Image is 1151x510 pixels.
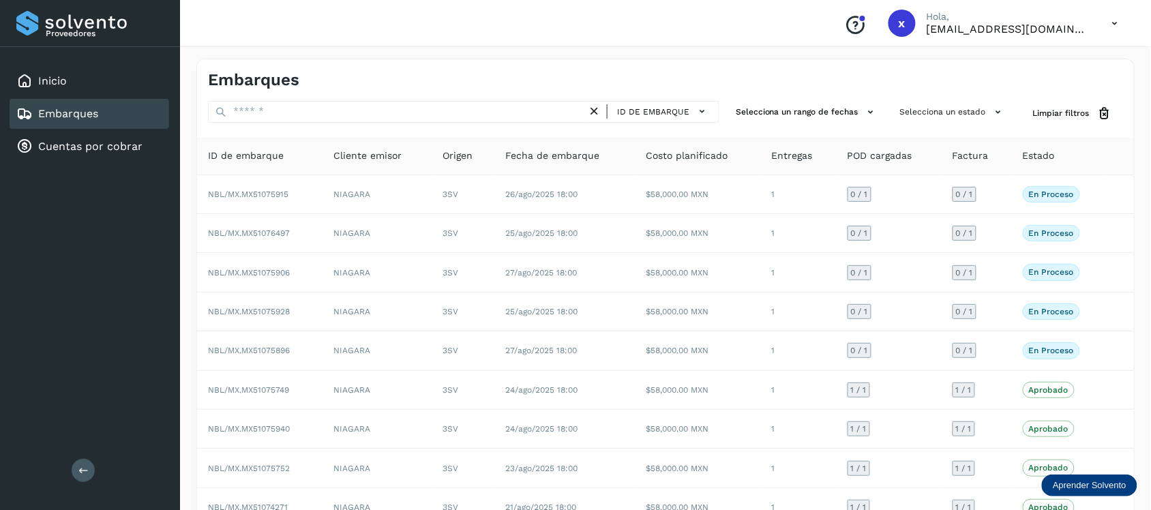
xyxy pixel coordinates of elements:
[760,175,836,214] td: 1
[851,307,868,316] span: 0 / 1
[38,107,98,120] a: Embarques
[208,346,290,355] span: NBL/MX.MX51075896
[851,464,867,472] span: 1 / 1
[1029,385,1068,395] p: Aprobado
[505,149,599,163] span: Fecha de embarque
[323,410,432,449] td: NIAGARA
[1029,307,1074,316] p: En proceso
[432,175,494,214] td: 3SV
[1029,463,1068,472] p: Aprobado
[635,175,760,214] td: $58,000.00 MXN
[323,175,432,214] td: NIAGARA
[208,190,288,199] span: NBL/MX.MX51075915
[46,29,164,38] p: Proveedores
[443,149,473,163] span: Origen
[323,292,432,331] td: NIAGARA
[760,292,836,331] td: 1
[505,424,578,434] span: 24/ago/2025 18:00
[956,269,973,277] span: 0 / 1
[208,228,290,238] span: NBL/MX.MX51076497
[1029,267,1074,277] p: En proceso
[208,307,290,316] span: NBL/MX.MX51075928
[38,74,67,87] a: Inicio
[432,331,494,370] td: 3SV
[851,190,868,198] span: 0 / 1
[617,106,689,118] span: ID de embarque
[38,140,143,153] a: Cuentas por cobrar
[505,464,578,473] span: 23/ago/2025 18:00
[432,292,494,331] td: 3SV
[1029,424,1068,434] p: Aprobado
[432,253,494,292] td: 3SV
[1029,190,1074,199] p: En proceso
[505,228,578,238] span: 25/ago/2025 18:00
[432,449,494,487] td: 3SV
[646,149,728,163] span: Costo planificado
[851,386,867,394] span: 1 / 1
[730,101,884,123] button: Selecciona un rango de fechas
[505,385,578,395] span: 24/ago/2025 18:00
[851,229,868,237] span: 0 / 1
[953,149,989,163] span: Factura
[635,292,760,331] td: $58,000.00 MXN
[956,425,972,433] span: 1 / 1
[956,386,972,394] span: 1 / 1
[432,214,494,253] td: 3SV
[333,149,402,163] span: Cliente emisor
[635,331,760,370] td: $58,000.00 MXN
[848,149,912,163] span: POD cargadas
[1042,475,1137,496] div: Aprender Solvento
[208,70,299,90] h4: Embarques
[635,253,760,292] td: $58,000.00 MXN
[10,99,169,129] div: Embarques
[760,371,836,410] td: 1
[635,449,760,487] td: $58,000.00 MXN
[432,371,494,410] td: 3SV
[208,464,290,473] span: NBL/MX.MX51075752
[760,410,836,449] td: 1
[927,11,1090,22] p: Hola,
[1029,228,1074,238] p: En proceso
[1023,149,1055,163] span: Estado
[323,331,432,370] td: NIAGARA
[927,22,1090,35] p: xmgm@transportesser.com.mx
[1029,346,1074,355] p: En proceso
[635,214,760,253] td: $58,000.00 MXN
[635,410,760,449] td: $58,000.00 MXN
[208,424,290,434] span: NBL/MX.MX51075940
[1053,480,1126,491] p: Aprender Solvento
[323,371,432,410] td: NIAGARA
[760,214,836,253] td: 1
[956,307,973,316] span: 0 / 1
[956,229,973,237] span: 0 / 1
[323,214,432,253] td: NIAGARA
[760,253,836,292] td: 1
[10,66,169,96] div: Inicio
[635,371,760,410] td: $58,000.00 MXN
[613,102,713,121] button: ID de embarque
[208,149,284,163] span: ID de embarque
[771,149,812,163] span: Entregas
[10,132,169,162] div: Cuentas por cobrar
[956,346,973,355] span: 0 / 1
[505,190,578,199] span: 26/ago/2025 18:00
[760,331,836,370] td: 1
[760,449,836,487] td: 1
[956,190,973,198] span: 0 / 1
[956,464,972,472] span: 1 / 1
[505,346,577,355] span: 27/ago/2025 18:00
[1033,107,1090,119] span: Limpiar filtros
[323,253,432,292] td: NIAGARA
[432,410,494,449] td: 3SV
[895,101,1011,123] button: Selecciona un estado
[505,307,578,316] span: 25/ago/2025 18:00
[505,268,577,277] span: 27/ago/2025 18:00
[208,385,289,395] span: NBL/MX.MX51075749
[851,269,868,277] span: 0 / 1
[323,449,432,487] td: NIAGARA
[851,425,867,433] span: 1 / 1
[851,346,868,355] span: 0 / 1
[1022,101,1123,126] button: Limpiar filtros
[208,268,290,277] span: NBL/MX.MX51075906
